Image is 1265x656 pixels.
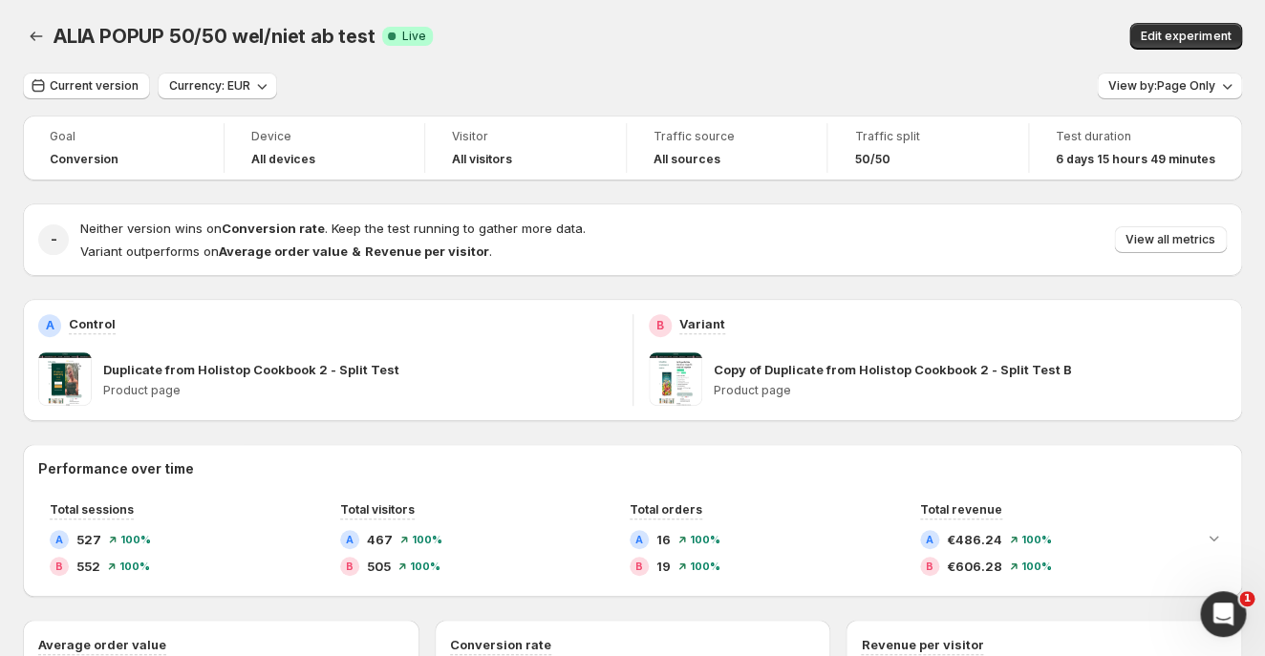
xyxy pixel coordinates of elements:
h2: B [926,561,933,572]
span: 19 [656,557,671,576]
button: View all metrics [1114,226,1227,253]
button: View by:Page Only [1097,73,1242,99]
h4: All devices [251,152,315,167]
iframe: Intercom live chat [1200,591,1246,637]
p: Product page [714,383,1228,398]
span: Currency: EUR [169,78,250,94]
h3: Average order value [38,635,166,654]
span: Total revenue [920,502,1002,517]
h4: All sources [654,152,720,167]
span: 100 % [120,534,151,545]
h2: B [656,318,664,333]
p: Control [69,314,116,333]
img: Copy of Duplicate from Holistop Cookbook 2 - Split Test B [649,352,702,406]
a: Traffic sourceAll sources [654,127,801,169]
a: Test duration6 days 15 hours 49 minutes [1056,127,1215,169]
p: Copy of Duplicate from Holistop Cookbook 2 - Split Test B [714,360,1072,379]
span: Live [401,29,425,44]
span: 100 % [119,561,150,572]
h2: A [926,534,933,545]
span: Conversion [50,152,118,167]
a: GoalConversion [50,127,197,169]
span: Current version [50,78,139,94]
span: Device [251,129,398,144]
span: 100 % [1021,534,1052,545]
h2: Performance over time [38,459,1227,478]
h2: B [346,561,354,572]
span: 100 % [1021,561,1052,572]
h2: B [55,561,63,572]
strong: Revenue per visitor [365,243,489,259]
span: Test duration [1056,129,1215,144]
span: Edit experiment [1141,29,1231,44]
span: €486.24 [947,530,1002,549]
span: ALIA POPUP 50/50 wel/niet ab test [54,25,375,48]
a: Traffic split50/50 [854,127,1001,169]
p: Product page [103,383,617,398]
strong: Conversion rate [222,221,325,236]
h2: - [51,230,57,249]
strong: & [352,243,361,259]
h2: A [55,534,63,545]
span: View by: Page Only [1108,78,1215,94]
span: View all metrics [1126,232,1215,247]
span: 6 days 15 hours 49 minutes [1056,152,1215,167]
span: 100 % [412,534,442,545]
h2: A [46,318,54,333]
span: Traffic source [654,129,801,144]
span: 527 [76,530,101,549]
h2: A [635,534,643,545]
h2: B [635,561,643,572]
span: Variant outperforms on . [80,243,492,259]
span: 50/50 [854,152,890,167]
span: Traffic split [854,129,1001,144]
p: Variant [679,314,725,333]
span: 100 % [410,561,440,572]
button: Back [23,23,50,50]
span: Total visitors [340,502,415,517]
button: Edit experiment [1129,23,1242,50]
h3: Revenue per visitor [861,635,983,654]
span: 100 % [690,561,720,572]
span: Total sessions [50,502,134,517]
h4: All visitors [452,152,512,167]
span: 505 [367,557,391,576]
h3: Conversion rate [450,635,551,654]
h2: A [346,534,354,545]
span: Visitor [452,129,599,144]
span: €606.28 [947,557,1002,576]
span: Neither version wins on . Keep the test running to gather more data. [80,221,586,236]
strong: Average order value [219,243,348,259]
a: DeviceAll devices [251,127,398,169]
span: 16 [656,530,671,549]
span: 552 [76,557,100,576]
p: Duplicate from Holistop Cookbook 2 - Split Test [103,360,399,379]
button: Expand chart [1200,524,1227,551]
span: Goal [50,129,197,144]
button: Currency: EUR [158,73,277,99]
span: 100 % [690,534,720,545]
a: VisitorAll visitors [452,127,599,169]
button: Current version [23,73,150,99]
span: 1 [1239,591,1254,606]
span: 467 [367,530,393,549]
img: Duplicate from Holistop Cookbook 2 - Split Test [38,352,92,406]
span: Total orders [630,502,702,517]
